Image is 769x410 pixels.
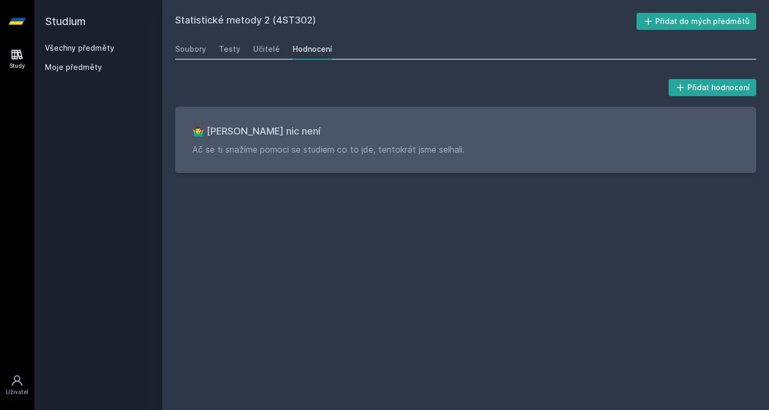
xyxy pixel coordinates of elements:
[293,38,332,60] a: Hodnocení
[253,44,280,54] div: Učitelé
[175,38,206,60] a: Soubory
[192,143,739,156] p: Ač se ti snažíme pomoci se studiem co to jde, tentokrát jsme selhali.
[669,79,757,96] button: Přidat hodnocení
[2,43,32,75] a: Study
[293,44,332,54] div: Hodnocení
[219,44,240,54] div: Testy
[175,44,206,54] div: Soubory
[253,38,280,60] a: Učitelé
[6,388,28,396] div: Uživatel
[219,38,240,60] a: Testy
[45,62,102,73] span: Moje předměty
[10,62,25,70] div: Study
[45,43,114,52] a: Všechny předměty
[2,369,32,401] a: Uživatel
[175,13,637,30] h2: Statistické metody 2 (4ST302)
[637,13,757,30] button: Přidat do mých předmětů
[192,124,739,139] h3: 🤷‍♂️ [PERSON_NAME] nic není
